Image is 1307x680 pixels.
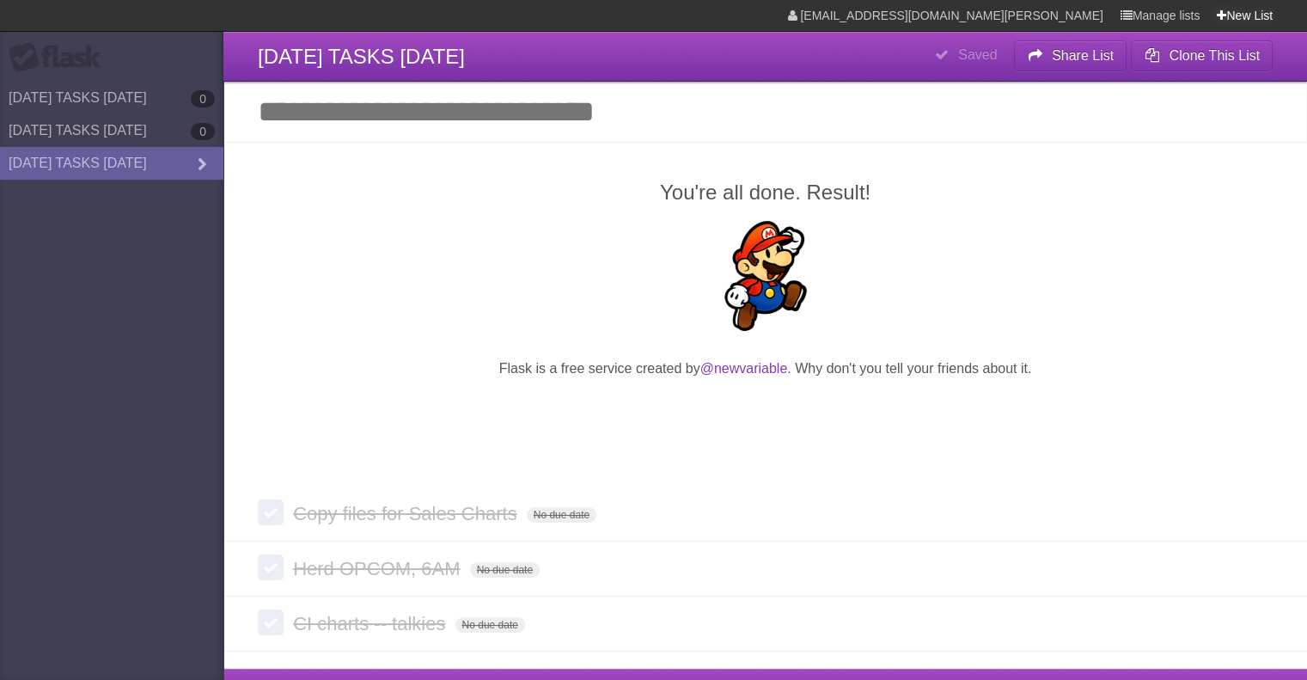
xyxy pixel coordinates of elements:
label: Done [258,610,284,635]
b: Saved [958,47,997,62]
label: Done [258,554,284,580]
span: [DATE] TASKS [DATE] [258,45,465,68]
div: Flask [9,42,112,73]
iframe: X Post Button [735,401,797,425]
h2: You're all done. Result! [258,177,1273,208]
button: Clone This List [1131,40,1273,71]
img: Super Mario [711,221,821,331]
b: 0 [191,90,215,107]
label: Done [258,499,284,525]
b: 0 [191,123,215,140]
button: Share List [1014,40,1127,71]
b: Share List [1052,48,1114,63]
a: @newvariable [700,361,788,376]
span: No due date [455,617,525,633]
span: CI charts -- talkies [293,613,449,634]
span: Herd OPCOM, 6AM [293,558,464,579]
span: No due date [527,507,596,523]
span: Copy files for Sales Charts [293,503,521,524]
p: Flask is a free service created by . Why don't you tell your friends about it. [258,358,1273,379]
b: Clone This List [1169,48,1260,63]
span: No due date [470,562,540,578]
